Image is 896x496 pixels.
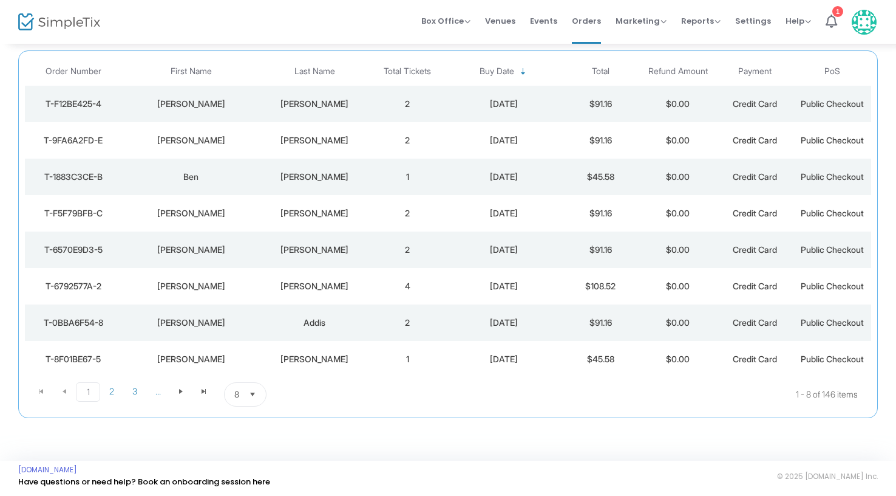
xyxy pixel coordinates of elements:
[100,382,123,401] span: Page 2
[46,66,101,77] span: Order Number
[124,353,257,365] div: Natalie
[449,317,559,329] div: 10/11/2025
[18,465,77,475] a: [DOMAIN_NAME]
[449,98,559,110] div: 10/12/2025
[28,134,118,146] div: T-9FA6A2FD-E
[176,387,186,396] span: Go to the next page
[28,207,118,219] div: T-F5F79BFB-C
[801,354,864,364] span: Public Checkout
[530,5,557,36] span: Events
[562,305,639,341] td: $91.16
[368,232,446,268] td: 2
[485,5,515,36] span: Venues
[681,15,721,27] span: Reports
[824,66,840,77] span: PoS
[639,268,716,305] td: $0.00
[449,280,559,292] div: 10/11/2025
[263,280,365,292] div: Santelman
[421,15,470,27] span: Box Office
[368,305,446,341] td: 2
[123,382,146,401] span: Page 3
[124,171,257,183] div: Ben
[18,476,270,487] a: Have questions or need help? Book an onboarding session here
[124,134,257,146] div: Stephanie
[28,317,118,329] div: T-0BBA6F54-8
[801,135,864,145] span: Public Checkout
[733,208,777,218] span: Credit Card
[263,353,365,365] div: Dulka
[449,244,559,256] div: 10/12/2025
[801,208,864,218] span: Public Checkout
[368,268,446,305] td: 4
[368,195,446,232] td: 2
[639,341,716,377] td: $0.00
[786,15,811,27] span: Help
[25,57,871,377] div: Data table
[368,122,446,159] td: 2
[801,98,864,109] span: Public Checkout
[124,207,257,219] div: Andrea
[639,86,716,122] td: $0.00
[639,159,716,195] td: $0.00
[801,171,864,182] span: Public Checkout
[171,66,212,77] span: First Name
[169,382,192,401] span: Go to the next page
[263,244,365,256] div: Schmidt
[124,317,257,329] div: Hannah
[777,472,878,481] span: © 2025 [DOMAIN_NAME] Inc.
[449,171,559,183] div: 10/12/2025
[244,383,261,406] button: Select
[801,281,864,291] span: Public Checkout
[192,382,216,401] span: Go to the last page
[572,5,601,36] span: Orders
[733,281,777,291] span: Credit Card
[76,382,100,402] span: Page 1
[733,354,777,364] span: Credit Card
[733,98,777,109] span: Credit Card
[639,305,716,341] td: $0.00
[616,15,667,27] span: Marketing
[801,244,864,255] span: Public Checkout
[449,207,559,219] div: 10/12/2025
[368,341,446,377] td: 1
[518,67,528,77] span: Sortable
[735,5,771,36] span: Settings
[562,268,639,305] td: $108.52
[562,57,639,86] th: Total
[28,280,118,292] div: T-6792577A-2
[832,6,843,17] div: 1
[480,66,514,77] span: Buy Date
[449,134,559,146] div: 10/12/2025
[738,66,772,77] span: Payment
[733,135,777,145] span: Credit Card
[28,244,118,256] div: T-6570E9D3-5
[124,98,257,110] div: Kate
[639,57,716,86] th: Refund Amount
[368,86,446,122] td: 2
[562,122,639,159] td: $91.16
[124,244,257,256] div: Laura
[449,353,559,365] div: 10/11/2025
[294,66,335,77] span: Last Name
[639,195,716,232] td: $0.00
[263,207,365,219] div: Moore
[562,232,639,268] td: $91.16
[387,382,858,407] kendo-pager-info: 1 - 8 of 146 items
[368,57,446,86] th: Total Tickets
[28,353,118,365] div: T-8F01BE67-5
[733,317,777,328] span: Credit Card
[263,317,365,329] div: Addis
[263,134,365,146] div: Larson
[263,171,365,183] div: Bakken
[368,159,446,195] td: 1
[639,232,716,268] td: $0.00
[733,171,777,182] span: Credit Card
[28,171,118,183] div: T-1883C3CE-B
[562,341,639,377] td: $45.58
[801,317,864,328] span: Public Checkout
[234,388,239,401] span: 8
[562,159,639,195] td: $45.58
[28,98,118,110] div: T-F12BE425-4
[639,122,716,159] td: $0.00
[199,387,209,396] span: Go to the last page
